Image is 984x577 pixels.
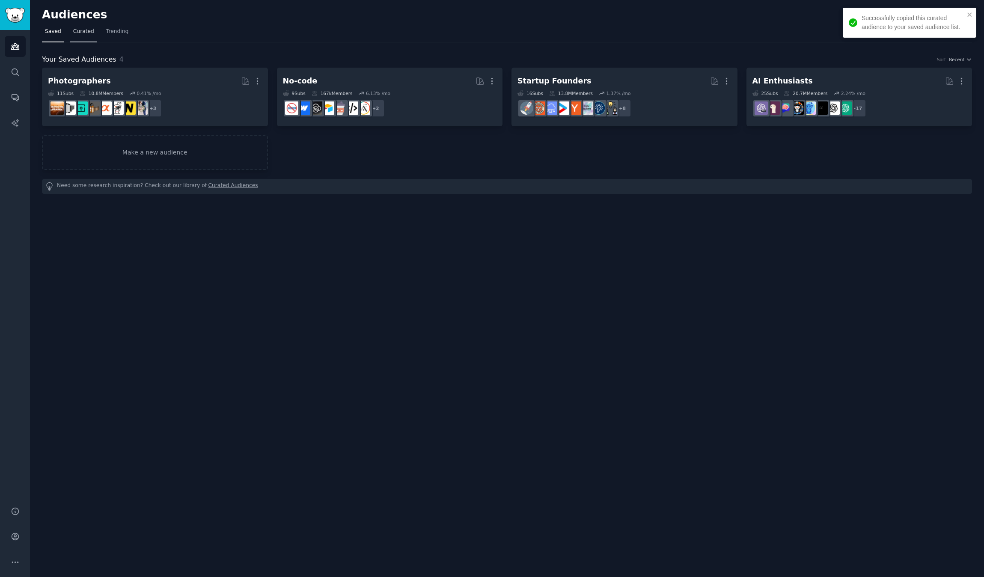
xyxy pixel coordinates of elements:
div: Photographers [48,76,111,86]
div: + 8 [613,99,631,117]
img: webflow [297,101,310,115]
img: OpenAI [826,101,840,115]
div: 0.41 % /mo [137,90,161,96]
a: Startup Founders16Subs13.8MMembers1.37% /mo+8growmybusinessEntrepreneurshipindiehackersycombinato... [511,68,737,126]
div: 6.13 % /mo [366,90,390,96]
img: startups [520,101,533,115]
img: photography [51,101,64,115]
div: + 3 [144,99,162,117]
div: Startup Founders [517,76,591,86]
a: Curated Audiences [208,182,258,191]
div: AI Enthusiasts [752,76,813,86]
img: SonyAlpha [98,101,112,115]
img: growmybusiness [604,101,617,115]
img: streetphotography [74,101,88,115]
div: 2.24 % /mo [841,90,865,96]
div: 20.7M Members [784,90,827,96]
img: LocalLLaMA [767,101,780,115]
div: No-code [283,76,318,86]
div: 13.8M Members [549,90,593,96]
img: Entrepreneurship [592,101,605,115]
img: indiehackers [580,101,593,115]
div: 10.8M Members [80,90,123,96]
img: WeddingPhotography [134,101,148,115]
span: Saved [45,28,61,36]
button: Recent [949,57,972,62]
div: Sort [937,57,946,62]
a: Saved [42,25,64,42]
span: 4 [119,55,124,63]
img: analog [62,101,76,115]
span: Your Saved Audiences [42,54,116,65]
span: Trending [106,28,128,36]
img: startup [556,101,569,115]
span: Recent [949,57,964,62]
div: 16 Sub s [517,90,543,96]
img: EntrepreneurRideAlong [532,101,545,115]
img: nocode [285,101,298,115]
img: GummySearch logo [5,8,25,23]
img: Airtable [321,101,334,115]
h2: Audiences [42,8,903,22]
a: Photographers11Subs10.8MMembers0.41% /mo+3WeddingPhotographyNikoncanonSonyAlphaAnalogCommunitystr... [42,68,268,126]
img: artificial [803,101,816,115]
img: SaaS [544,101,557,115]
img: ChatGPTPromptGenius [779,101,792,115]
img: AnalogCommunity [86,101,100,115]
div: + 17 [848,99,866,117]
img: canon [110,101,124,115]
div: 9 Sub s [283,90,306,96]
div: Successfully copied this curated audience to your saved audience list. [862,14,964,32]
button: close [967,11,973,18]
div: Need some research inspiration? Check out our library of [42,179,972,194]
img: Adalo [357,101,370,115]
img: ChatGPT [838,101,852,115]
div: 11 Sub s [48,90,74,96]
img: ChatGPTPro [755,101,768,115]
img: ycombinator [568,101,581,115]
img: Nikon [122,101,136,115]
img: aiArt [791,101,804,115]
img: ArtificialInteligence [815,101,828,115]
div: 1.37 % /mo [606,90,630,96]
a: No-code9Subs167kMembers6.13% /mo+2AdaloNoCodeMovementnocodelowcodeAirtableNoCodeSaaSwebflownocode [277,68,503,126]
img: nocodelowcode [333,101,346,115]
div: 167k Members [312,90,353,96]
a: Curated [70,25,97,42]
img: NoCodeMovement [345,101,358,115]
div: 25 Sub s [752,90,778,96]
div: + 2 [367,99,385,117]
a: Trending [103,25,131,42]
img: NoCodeSaaS [309,101,322,115]
a: Make a new audience [42,135,268,170]
span: Curated [73,28,94,36]
a: AI Enthusiasts25Subs20.7MMembers2.24% /mo+17ChatGPTOpenAIArtificialInteligenceartificialaiArtChat... [746,68,972,126]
